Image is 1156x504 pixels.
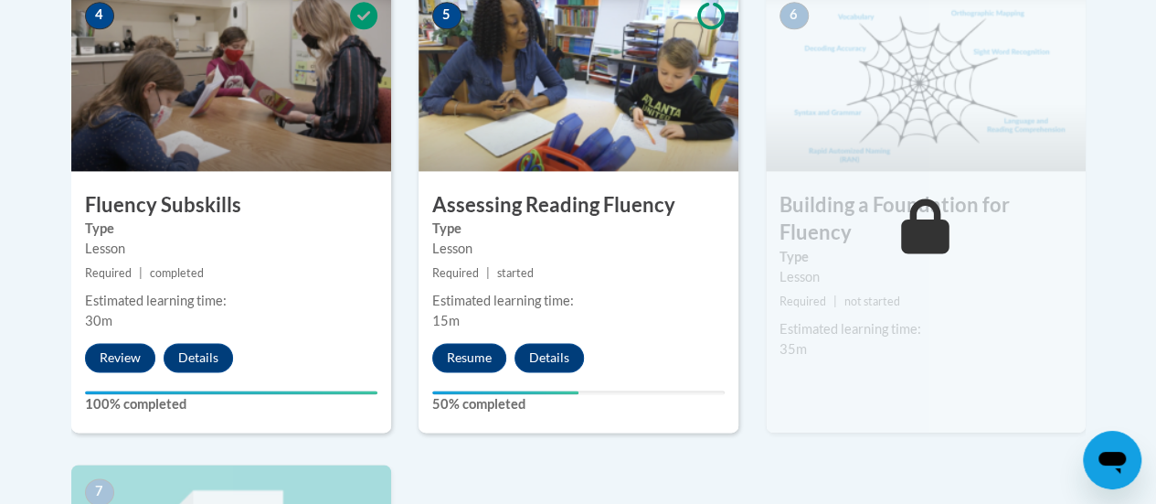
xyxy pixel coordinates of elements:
button: Review [85,343,155,372]
span: 15m [432,313,460,328]
span: Required [85,266,132,280]
span: Required [780,295,826,308]
h3: Fluency Subskills [71,191,391,220]
button: Details [164,343,233,372]
div: Lesson [780,267,1072,287]
span: | [139,266,143,280]
div: Estimated learning time: [432,291,725,311]
div: Lesson [85,239,377,259]
button: Resume [432,343,506,372]
div: Lesson [432,239,725,259]
label: Type [432,219,725,239]
div: Your progress [432,391,578,394]
label: 50% completed [432,394,725,414]
h3: Assessing Reading Fluency [419,191,738,220]
span: | [833,295,837,308]
div: Your progress [85,391,377,394]
span: started [497,266,534,280]
span: 30m [85,313,112,328]
button: Details [514,343,584,372]
span: Required [432,266,479,280]
label: Type [780,247,1072,267]
span: 35m [780,341,807,357]
span: 6 [780,2,809,29]
span: 5 [432,2,461,29]
span: completed [150,266,204,280]
span: not started [844,295,900,308]
span: 4 [85,2,114,29]
label: Type [85,219,377,239]
h3: Building a Foundation for Fluency [766,191,1086,248]
label: 100% completed [85,394,377,414]
span: | [486,266,490,280]
iframe: Button to launch messaging window [1083,431,1141,489]
div: Estimated learning time: [85,291,377,311]
div: Estimated learning time: [780,319,1072,339]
